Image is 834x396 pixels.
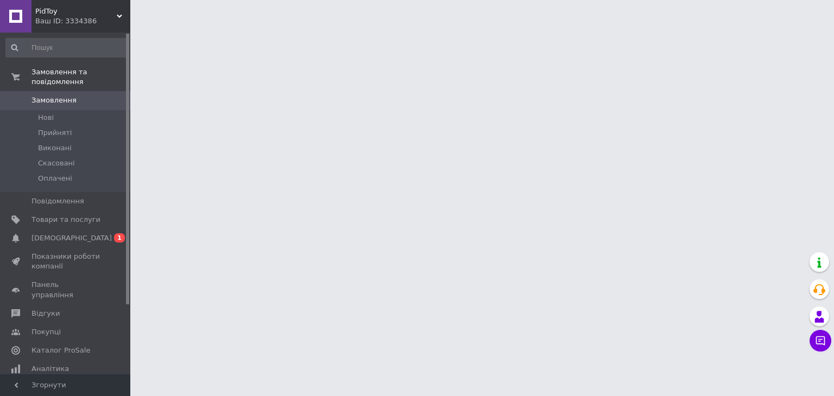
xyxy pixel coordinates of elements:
span: Виконані [38,143,72,153]
div: Ваш ID: 3334386 [35,16,130,26]
button: Чат з покупцем [810,330,831,352]
span: Скасовані [38,158,75,168]
span: PidToy [35,7,117,16]
input: Пошук [5,38,128,58]
span: Панель управління [31,280,100,299]
span: Замовлення [31,95,77,105]
span: Аналітика [31,364,69,374]
span: Показники роботи компанії [31,252,100,271]
span: Нові [38,113,54,123]
span: [DEMOGRAPHIC_DATA] [31,233,112,243]
span: 1 [114,233,125,242]
span: Замовлення та повідомлення [31,67,130,87]
span: Повідомлення [31,196,84,206]
span: Покупці [31,327,61,337]
span: Прийняті [38,128,72,138]
span: Товари та послуги [31,215,100,225]
span: Каталог ProSale [31,346,90,355]
span: Відгуки [31,309,60,318]
span: Оплачені [38,174,72,183]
